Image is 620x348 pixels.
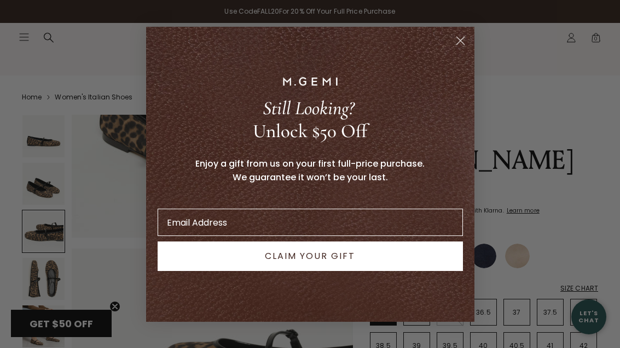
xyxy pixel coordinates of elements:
[195,157,425,184] span: Enjoy a gift from us on your first full-price purchase. We guarantee it won’t be your last.
[263,97,354,120] span: Still Looking?
[253,120,367,143] span: Unlock $50 Off
[158,241,463,271] button: CLAIM YOUR GIFT
[451,31,470,50] button: Close dialog
[283,77,338,86] img: M.GEMI
[158,209,463,236] input: Email Address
